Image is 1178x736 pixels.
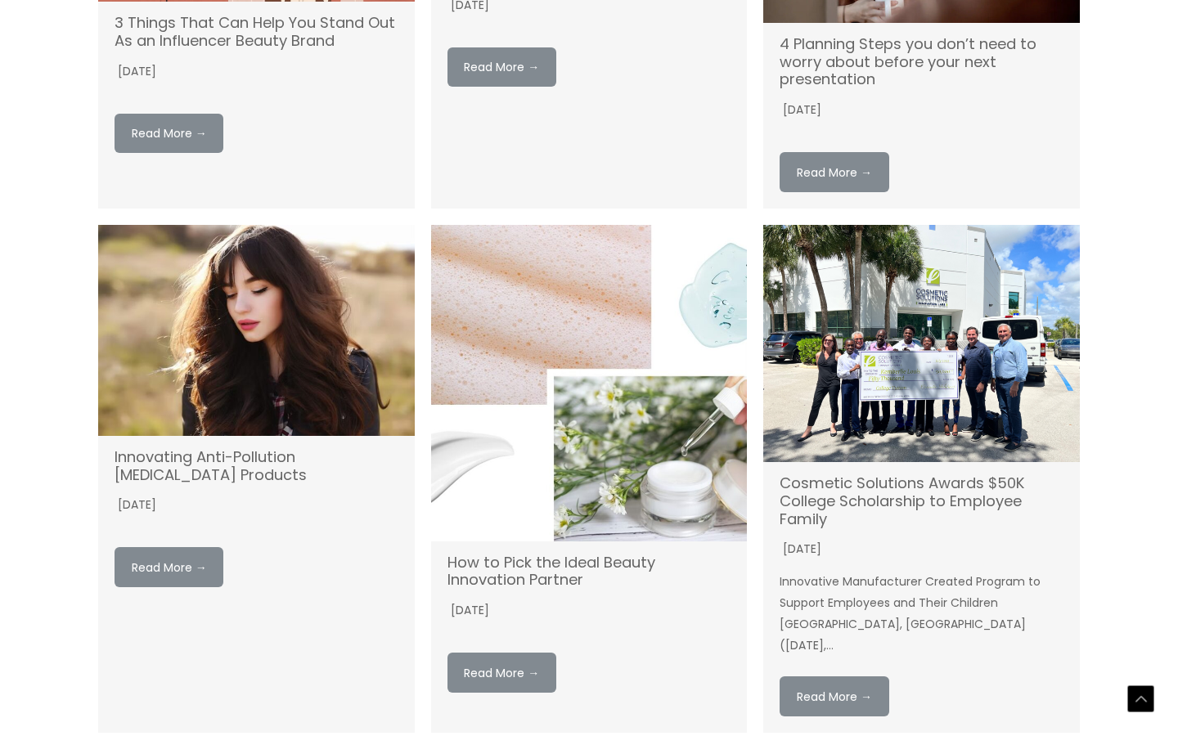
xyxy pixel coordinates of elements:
[780,676,888,716] a: Read More →
[115,62,156,81] time: [DATE]
[431,225,748,541] a: (opens in a new tab)
[115,547,223,587] a: Read More → (opens in a new tab)
[780,571,1063,656] p: Innovative Manufacturer Created Program to Support Employees and Their Children [GEOGRAPHIC_DATA]...
[98,225,415,436] a: (opens in a new tab)
[447,653,556,693] a: Read More → (opens in a new tab)
[763,225,1080,462] img: Cosmetic Solutions awards Kemberlie Louis with $50000 scholarship
[780,473,1025,529] a: Cosmetic Solutions Awards $50K College Scholarship to Employee Family
[115,496,156,514] time: [DATE]
[115,114,223,154] a: Read More → (opens in a new tab)
[780,34,1036,90] a: 4 Planning Steps you don’t need to worry about before your next presentation (opens in a new tab)
[115,447,307,485] a: Innovating Anti-Pollution Skin Care Products (opens in a new tab)
[447,601,489,620] time: [DATE]
[447,552,655,590] a: How to Pick the Ideal Beauty Innovation Partner (opens in a new tab)
[780,540,821,559] time: [DATE]
[447,47,556,88] a: Read More → (opens in a new tab)
[115,12,395,51] a: 3 Things That Can Help You Stand Out As an Influencer Beauty Brand (opens in a new tab)
[780,101,821,119] time: [DATE]
[780,152,888,192] a: Read More → (opens in a new tab)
